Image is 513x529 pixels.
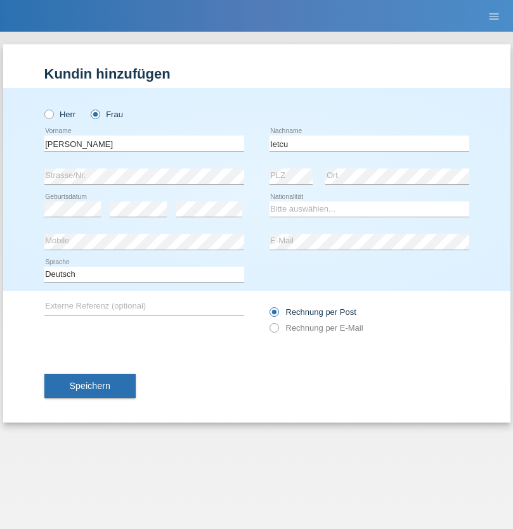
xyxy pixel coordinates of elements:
[269,307,356,317] label: Rechnung per Post
[269,307,278,323] input: Rechnung per Post
[70,381,110,391] span: Speichern
[44,374,136,398] button: Speichern
[481,12,507,20] a: menu
[91,110,123,119] label: Frau
[44,110,76,119] label: Herr
[488,10,500,23] i: menu
[269,323,278,339] input: Rechnung per E-Mail
[44,66,469,82] h1: Kundin hinzufügen
[269,323,363,333] label: Rechnung per E-Mail
[44,110,53,118] input: Herr
[91,110,99,118] input: Frau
